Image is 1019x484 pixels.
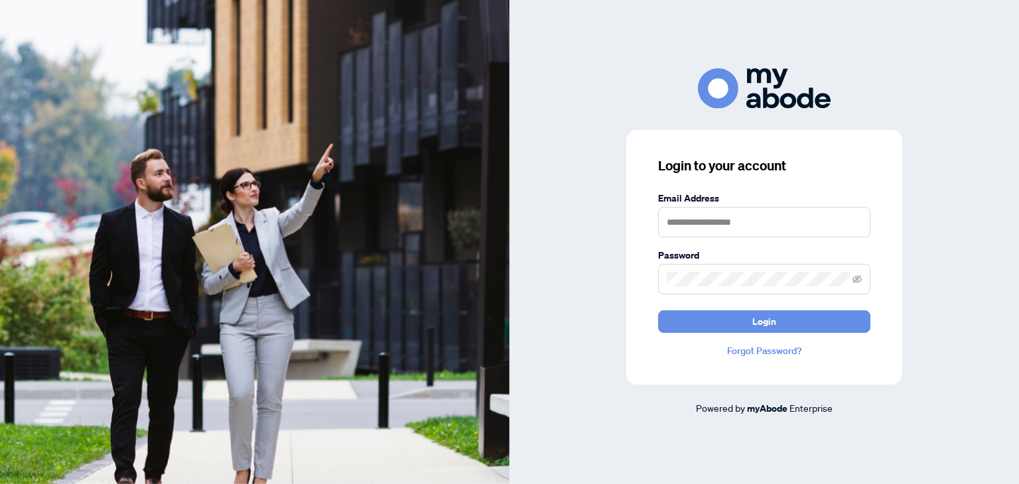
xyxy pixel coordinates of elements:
span: Login [752,311,776,332]
a: myAbode [747,401,787,416]
span: Enterprise [789,402,833,414]
label: Email Address [658,191,870,206]
img: ma-logo [698,68,831,109]
span: Powered by [696,402,745,414]
a: Forgot Password? [658,343,870,358]
label: Password [658,248,870,263]
span: eye-invisible [852,274,862,284]
h3: Login to your account [658,156,870,175]
button: Login [658,310,870,333]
